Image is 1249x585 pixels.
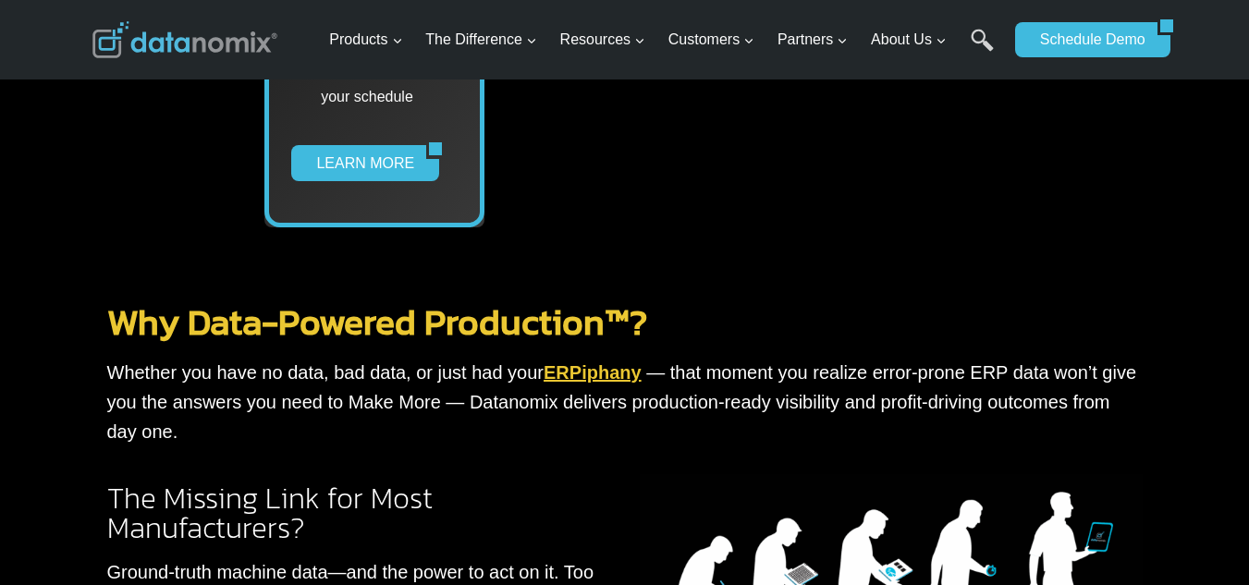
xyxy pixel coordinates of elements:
[291,145,426,180] a: LEARN MORE
[207,412,235,425] a: Terms
[1015,22,1157,57] a: Schedule Demo
[1157,496,1249,585] iframe: Chat Widget
[425,28,537,52] span: The Difference
[107,483,610,542] h2: The Missing Link for Most Manufacturers?
[416,1,475,18] span: Last Name
[416,228,487,245] span: State/Region
[544,362,642,383] a: ERPiphany
[251,412,312,425] a: Privacy Policy
[107,295,647,348] a: Why Data-Powered Production™?
[778,28,848,52] span: Partners
[971,29,994,70] a: Search
[92,21,277,58] img: Datanomix
[107,358,1143,446] p: Whether you have no data, bad data, or just had your — that moment you realize error-prone ERP da...
[871,28,947,52] span: About Us
[560,28,645,52] span: Resources
[322,10,1006,70] nav: Primary Navigation
[329,28,402,52] span: Products
[416,77,499,93] span: Phone number
[9,258,306,576] iframe: Popup CTA
[668,28,754,52] span: Customers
